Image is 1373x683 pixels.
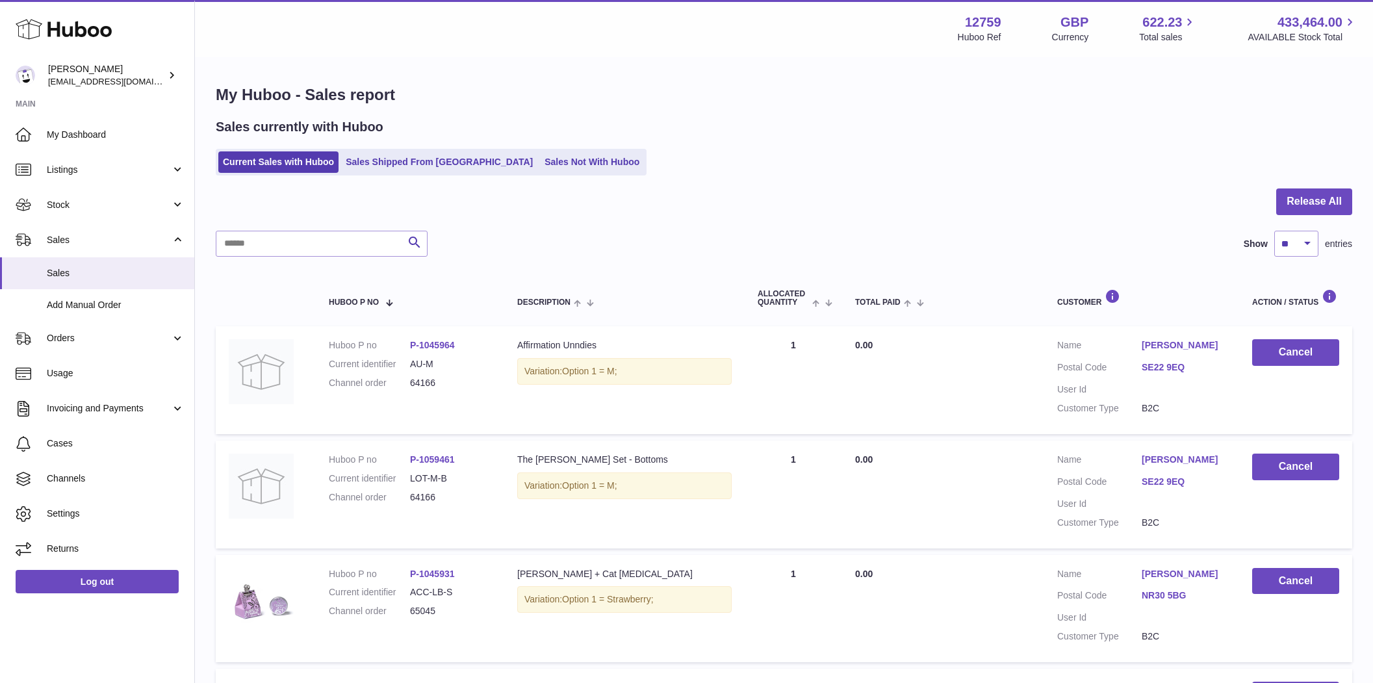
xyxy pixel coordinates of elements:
[1057,454,1142,469] dt: Name
[1057,476,1142,491] dt: Postal Code
[410,454,455,465] a: P-1059461
[1325,238,1352,250] span: entries
[329,358,410,370] dt: Current identifier
[329,339,410,352] dt: Huboo P no
[1142,589,1226,602] a: NR30 5BG
[1248,14,1357,44] a: 433,464.00 AVAILABLE Stock Total
[1142,361,1226,374] a: SE22 9EQ
[1142,517,1226,529] dd: B2C
[1252,339,1339,366] button: Cancel
[517,298,571,307] span: Description
[47,508,185,520] span: Settings
[517,586,732,613] div: Variation:
[1057,383,1142,396] dt: User Id
[1142,454,1226,466] a: [PERSON_NAME]
[1052,31,1089,44] div: Currency
[410,586,491,599] dd: ACC-LB-S
[1277,14,1342,31] span: 433,464.00
[1057,589,1142,605] dt: Postal Code
[1252,289,1339,307] div: Action / Status
[47,299,185,311] span: Add Manual Order
[1057,361,1142,377] dt: Postal Code
[229,339,294,404] img: no-photo.jpg
[745,555,842,663] td: 1
[517,339,732,352] div: Affirmation Unndies
[48,63,165,88] div: [PERSON_NAME]
[517,454,732,466] div: The [PERSON_NAME] Set - Bottoms
[855,454,873,465] span: 0.00
[47,402,171,415] span: Invoicing and Payments
[329,491,410,504] dt: Channel order
[745,441,842,548] td: 1
[218,151,339,173] a: Current Sales with Huboo
[341,151,537,173] a: Sales Shipped From [GEOGRAPHIC_DATA]
[229,568,294,633] img: 11f7429fa4eebd38acead984da33eb81104f3cf04589fd23c597858cef326fbf_jpeg.webp
[329,298,379,307] span: Huboo P no
[1057,568,1142,584] dt: Name
[47,367,185,380] span: Usage
[958,31,1001,44] div: Huboo Ref
[216,84,1352,105] h1: My Huboo - Sales report
[47,332,171,344] span: Orders
[410,358,491,370] dd: AU-M
[758,290,809,307] span: ALLOCATED Quantity
[855,569,873,579] span: 0.00
[410,605,491,617] dd: 65045
[1057,498,1142,510] dt: User Id
[329,605,410,617] dt: Channel order
[1142,476,1226,488] a: SE22 9EQ
[540,151,644,173] a: Sales Not With Huboo
[1060,14,1088,31] strong: GBP
[1244,238,1268,250] label: Show
[855,340,873,350] span: 0.00
[1057,517,1142,529] dt: Customer Type
[229,454,294,519] img: no-photo.jpg
[1252,454,1339,480] button: Cancel
[329,454,410,466] dt: Huboo P no
[1057,612,1142,624] dt: User Id
[517,472,732,499] div: Variation:
[1142,402,1226,415] dd: B2C
[47,234,171,246] span: Sales
[16,66,35,85] img: sofiapanwar@unndr.com
[1057,339,1142,355] dt: Name
[1139,31,1197,44] span: Total sales
[965,14,1001,31] strong: 12759
[1142,14,1182,31] span: 622.23
[216,118,383,136] h2: Sales currently with Huboo
[410,472,491,485] dd: LOT-M-B
[1139,14,1197,44] a: 622.23 Total sales
[1057,402,1142,415] dt: Customer Type
[517,358,732,385] div: Variation:
[410,569,455,579] a: P-1045931
[1142,568,1226,580] a: [PERSON_NAME]
[1252,568,1339,595] button: Cancel
[410,377,491,389] dd: 64166
[1142,339,1226,352] a: [PERSON_NAME]
[329,472,410,485] dt: Current identifier
[562,594,653,604] span: Option 1 = Strawberry;
[47,199,171,211] span: Stock
[48,76,191,86] span: [EMAIL_ADDRESS][DOMAIN_NAME]
[329,586,410,599] dt: Current identifier
[1276,188,1352,215] button: Release All
[517,568,732,580] div: [PERSON_NAME] + Cat [MEDICAL_DATA]
[1142,630,1226,643] dd: B2C
[47,437,185,450] span: Cases
[1057,289,1226,307] div: Customer
[410,340,455,350] a: P-1045964
[47,543,185,555] span: Returns
[47,472,185,485] span: Channels
[562,366,617,376] span: Option 1 = M;
[16,570,179,593] a: Log out
[47,267,185,279] span: Sales
[329,568,410,580] dt: Huboo P no
[855,298,901,307] span: Total paid
[1057,630,1142,643] dt: Customer Type
[562,480,617,491] span: Option 1 = M;
[47,129,185,141] span: My Dashboard
[329,377,410,389] dt: Channel order
[410,491,491,504] dd: 64166
[1248,31,1357,44] span: AVAILABLE Stock Total
[47,164,171,176] span: Listings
